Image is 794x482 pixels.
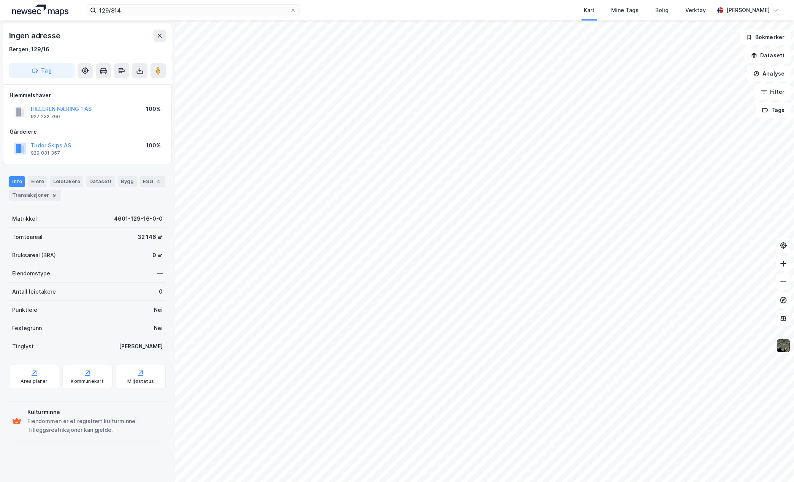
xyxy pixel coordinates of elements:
div: Gårdeiere [10,127,165,136]
div: [PERSON_NAME] [119,342,163,351]
div: Ingen adresse [9,30,62,42]
div: ESG [140,176,165,187]
div: 4 [155,178,162,185]
div: 9 [51,191,58,199]
button: Datasett [745,48,791,63]
div: 929 831 357 [31,150,60,156]
div: Eiendommen er et registrert kulturminne. Tilleggsrestriksjoner kan gjelde. [27,417,163,435]
div: 100% [146,141,161,150]
button: Filter [754,84,791,100]
div: Kulturminne [27,408,163,417]
div: Kommunekart [71,378,104,384]
input: Søk på adresse, matrikkel, gårdeiere, leietakere eller personer [96,5,290,16]
div: Nei [154,305,163,314]
div: Leietakere [50,176,83,187]
div: Matrikkel [12,214,37,223]
iframe: Chat Widget [756,446,794,482]
button: Tags [756,103,791,118]
div: 32 146 ㎡ [138,232,163,242]
div: Eiendomstype [12,269,50,278]
div: 927 232 766 [31,114,60,120]
div: Tinglyst [12,342,34,351]
div: Miljøstatus [127,378,154,384]
div: Nei [154,324,163,333]
div: Info [9,176,25,187]
button: Tag [9,63,74,78]
div: Transaksjoner [9,190,61,201]
div: Antall leietakere [12,287,56,296]
div: Punktleie [12,305,37,314]
div: Verktøy [685,6,706,15]
div: Bergen, 129/16 [9,45,49,54]
div: 4601-129-16-0-0 [114,214,163,223]
button: Bokmerker [740,30,791,45]
div: 0 ㎡ [152,251,163,260]
img: 9k= [776,338,791,353]
div: Tomteareal [12,232,43,242]
div: 100% [146,104,161,114]
div: Hjemmelshaver [10,91,165,100]
div: Kart [584,6,594,15]
div: [PERSON_NAME] [726,6,770,15]
div: Festegrunn [12,324,42,333]
div: 0 [159,287,163,296]
div: Arealplaner [21,378,48,384]
div: Kontrollprogram for chat [756,446,794,482]
div: Datasett [86,176,115,187]
div: Mine Tags [611,6,639,15]
button: Analyse [747,66,791,81]
div: Bruksareal (BRA) [12,251,56,260]
div: — [157,269,163,278]
div: Bolig [655,6,669,15]
img: logo.a4113a55bc3d86da70a041830d287a7e.svg [12,5,68,16]
div: Bygg [118,176,137,187]
div: Eiere [28,176,47,187]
